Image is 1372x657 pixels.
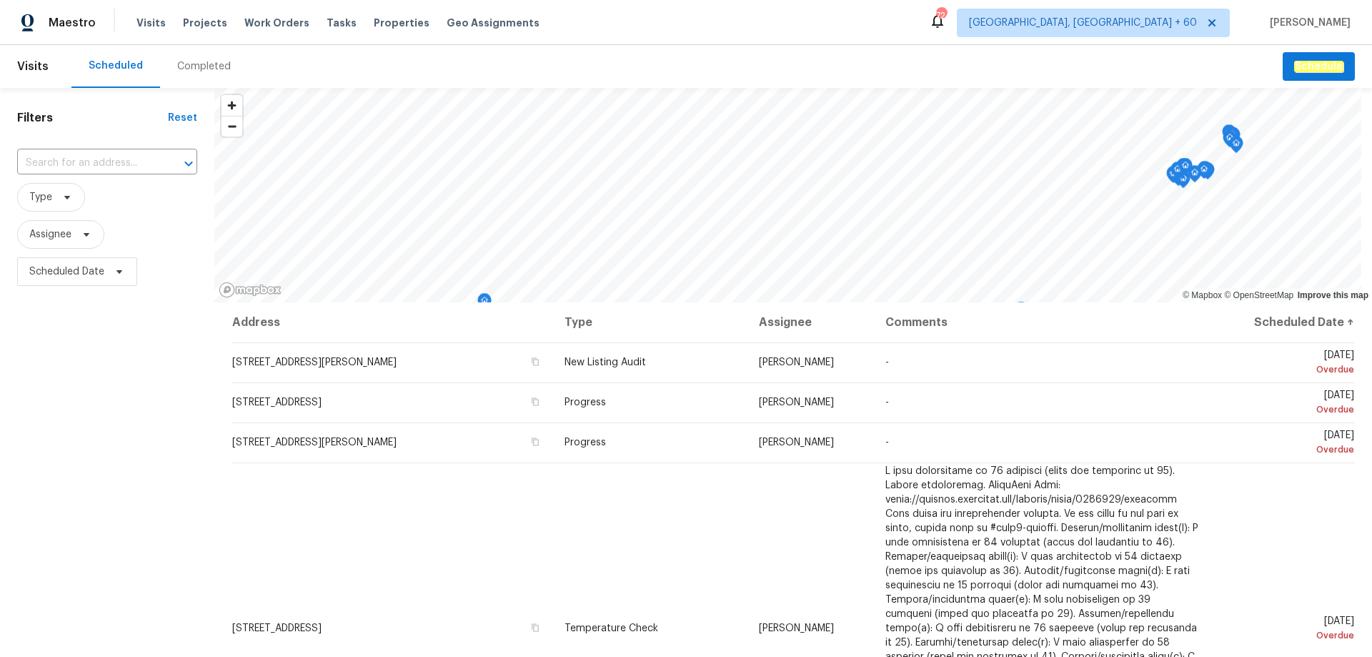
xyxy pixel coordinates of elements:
[1170,162,1185,184] div: Map marker
[1222,350,1354,377] span: [DATE]
[222,116,242,137] button: Zoom out
[1229,136,1243,158] div: Map marker
[565,438,606,448] span: Progress
[885,397,889,407] span: -
[1264,16,1351,30] span: [PERSON_NAME]
[1223,130,1237,152] div: Map marker
[529,395,542,408] button: Copy Address
[1222,362,1354,377] div: Overdue
[214,88,1361,302] canvas: Map
[29,190,52,204] span: Type
[222,117,242,137] span: Zoom out
[1298,290,1368,300] a: Improve this map
[179,154,199,174] button: Open
[553,302,748,342] th: Type
[1178,158,1193,180] div: Map marker
[1222,443,1354,457] div: Overdue
[1222,616,1354,643] span: [DATE]
[232,302,553,342] th: Address
[17,152,157,174] input: Search for an address...
[183,16,227,30] span: Projects
[759,438,834,448] span: [PERSON_NAME]
[177,59,231,74] div: Completed
[1222,390,1354,417] span: [DATE]
[1283,52,1355,81] button: Schedule
[885,438,889,448] span: -
[1198,161,1212,183] div: Map marker
[529,435,542,448] button: Copy Address
[1166,166,1180,188] div: Map marker
[565,397,606,407] span: Progress
[565,357,646,367] span: New Listing Audit
[529,355,542,368] button: Copy Address
[1188,165,1202,187] div: Map marker
[49,16,96,30] span: Maestro
[1211,302,1355,342] th: Scheduled Date ↑
[232,623,322,633] span: [STREET_ADDRESS]
[447,16,540,30] span: Geo Assignments
[29,265,104,279] span: Scheduled Date
[232,397,322,407] span: [STREET_ADDRESS]
[327,18,357,28] span: Tasks
[1222,628,1354,643] div: Overdue
[874,302,1211,342] th: Comments
[136,16,166,30] span: Visits
[29,227,71,242] span: Assignee
[232,357,397,367] span: [STREET_ADDRESS][PERSON_NAME]
[747,302,873,342] th: Assignee
[17,111,168,125] h1: Filters
[759,397,834,407] span: [PERSON_NAME]
[1183,290,1222,300] a: Mapbox
[1176,158,1190,180] div: Map marker
[89,59,143,73] div: Scheduled
[222,95,242,116] button: Zoom in
[1224,290,1293,300] a: OpenStreetMap
[219,282,282,298] a: Mapbox homepage
[1225,127,1239,149] div: Map marker
[529,621,542,634] button: Copy Address
[1222,124,1236,147] div: Map marker
[759,357,834,367] span: [PERSON_NAME]
[1197,162,1211,184] div: Map marker
[477,293,492,315] div: Map marker
[17,51,49,82] span: Visits
[232,438,397,448] span: [STREET_ADDRESS][PERSON_NAME]
[936,9,946,23] div: 724
[1222,402,1354,417] div: Overdue
[969,16,1197,30] span: [GEOGRAPHIC_DATA], [GEOGRAPHIC_DATA] + 60
[1222,430,1354,457] span: [DATE]
[1014,302,1028,324] div: Map marker
[244,16,309,30] span: Work Orders
[374,16,429,30] span: Properties
[1294,61,1343,72] em: Schedule
[168,111,197,125] div: Reset
[885,357,889,367] span: -
[565,623,658,633] span: Temperature Check
[759,623,834,633] span: [PERSON_NAME]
